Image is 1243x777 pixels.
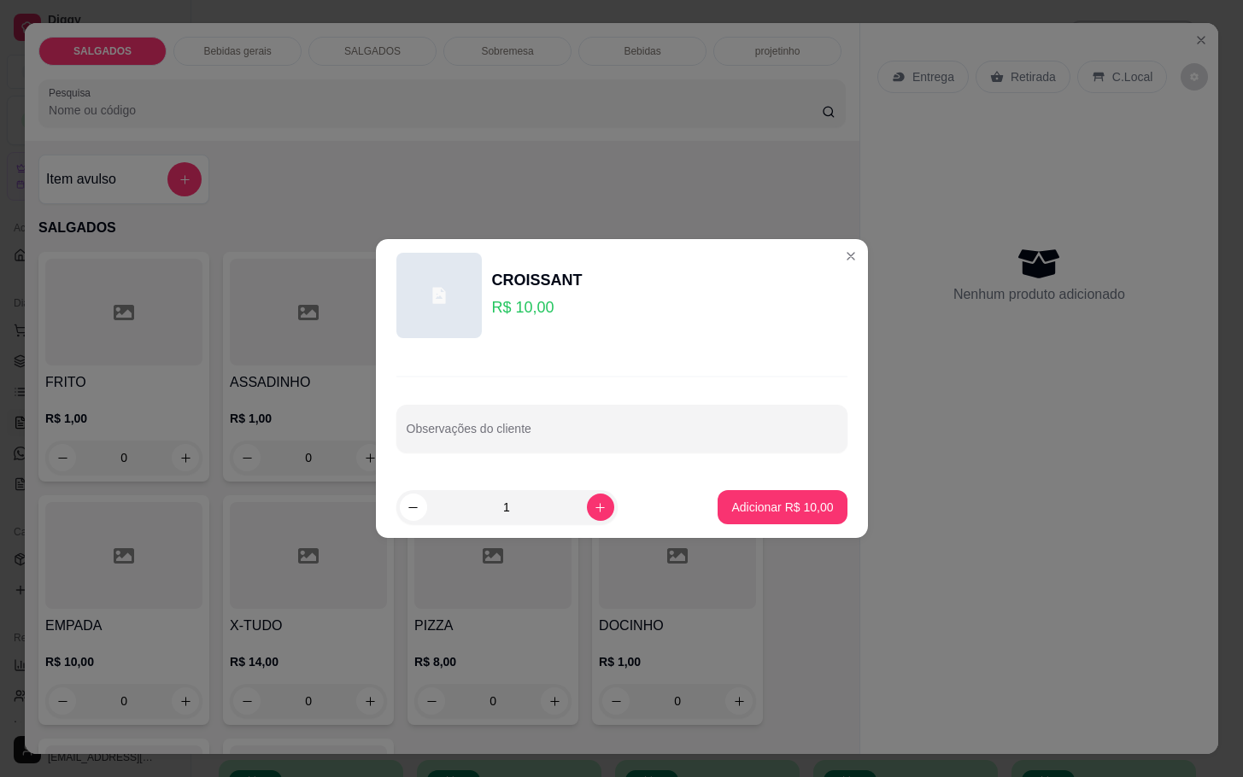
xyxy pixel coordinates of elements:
input: Observações do cliente [407,427,837,444]
button: Close [837,242,865,270]
button: Adicionar R$ 10,00 [718,490,847,524]
p: R$ 10,00 [492,295,583,319]
p: Adicionar R$ 10,00 [731,499,833,516]
button: decrease-product-quantity [400,494,427,521]
div: CROISSANT [492,268,583,292]
button: increase-product-quantity [587,494,614,521]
